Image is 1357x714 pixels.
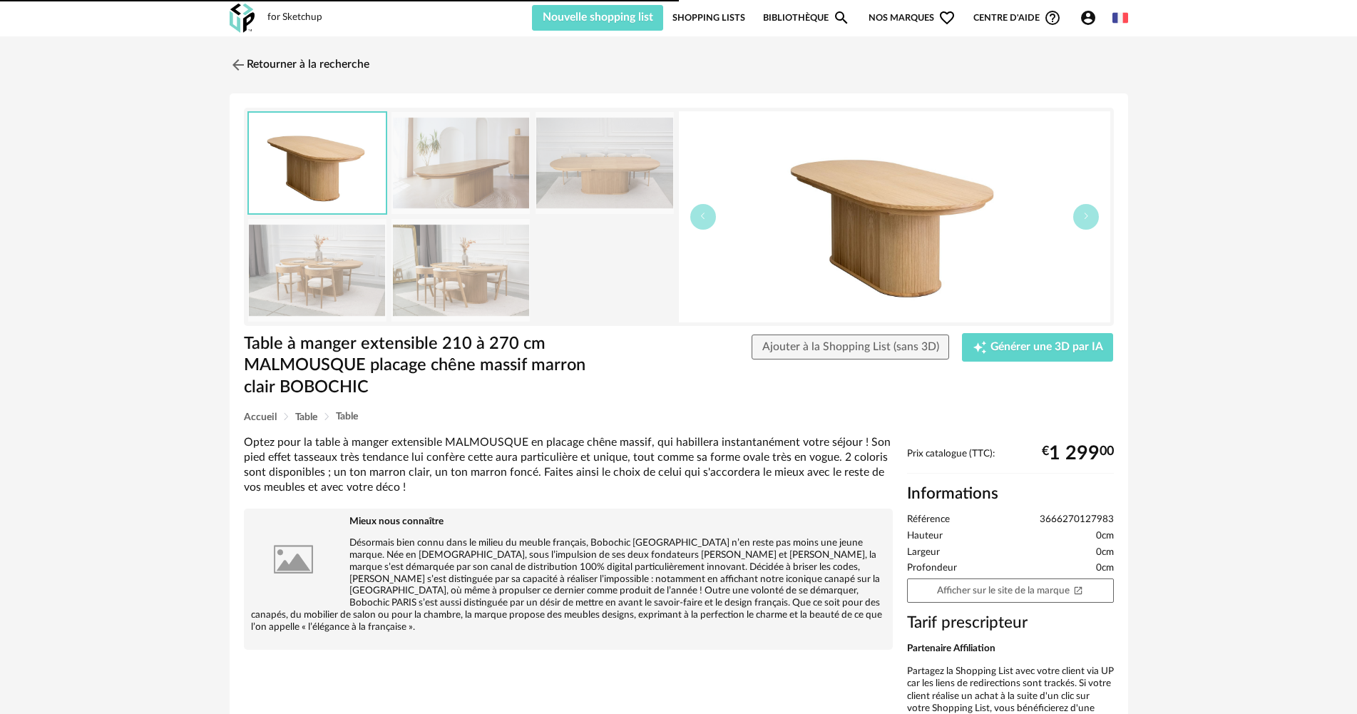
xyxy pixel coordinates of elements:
div: for Sketchup [267,11,322,24]
img: brand logo [251,516,337,601]
span: Ajouter à la Shopping List (sans 3D) [762,341,939,352]
span: Help Circle Outline icon [1044,9,1061,26]
img: table-a-manger-extensible-210-a-270-cm-malmousque-placage-chene-massif.jpg [536,112,674,214]
img: table-a-manger-extensible-210-a-270-cm-malmousque-placage-chene-massif.jpg [391,219,530,321]
span: Hauteur [907,530,943,543]
div: € 00 [1042,448,1114,459]
span: Table [336,412,358,422]
span: Générer une 3D par IA [990,342,1103,353]
span: Nos marques [869,5,956,31]
span: Account Circle icon [1080,9,1097,26]
img: svg+xml;base64,PHN2ZyB3aWR0aD0iMjQiIGhlaWdodD0iMjQiIHZpZXdCb3g9IjAgMCAyNCAyNCIgZmlsbD0ibm9uZSIgeG... [230,56,247,73]
button: Creation icon Générer une 3D par IA [962,333,1113,362]
img: table-a-manger-extensible-210-a-270-cm-malmousque-placage-chene-massif.jpg [248,219,386,321]
div: Prix catalogue (TTC): [907,448,1114,474]
span: Heart Outline icon [938,9,956,26]
b: Partenaire Affiliation [907,643,995,653]
img: table-a-manger-extensible-210-a-270-cm-malmousque-placage-chene-massif.jpg [391,112,530,214]
button: Nouvelle shopping list [532,5,664,31]
h2: Informations [907,484,1114,504]
span: Account Circle icon [1080,9,1103,26]
a: Afficher sur le site de la marqueOpen In New icon [907,578,1114,603]
span: Nouvelle shopping list [543,11,653,23]
div: Breadcrumb [244,412,1114,422]
span: 0cm [1096,562,1114,575]
h1: Table à manger extensible 210 à 270 cm MALMOUSQUE placage chêne massif marron clair BOBOCHIC [244,333,598,399]
a: Shopping Lists [672,5,745,31]
span: Largeur [907,546,940,559]
img: OXP [230,4,255,33]
span: Table [295,412,317,422]
h3: Tarif prescripteur [907,613,1114,633]
span: 0cm [1096,546,1114,559]
span: 3666270127983 [1040,514,1114,526]
img: table-a-manger-extensible-210-a-270-cm-malmousque-placage-chene-massif.jpg [249,113,386,213]
p: Désormais bien connu dans le milieu du meuble français, Bobochic [GEOGRAPHIC_DATA] n’en reste pas... [251,537,886,633]
span: 1 299 [1049,448,1100,459]
span: Centre d'aideHelp Circle Outline icon [973,9,1061,26]
a: Retourner à la recherche [230,49,369,81]
div: Optez pour la table à manger extensible MALMOUSQUE en placage chêne massif, qui habillera instant... [244,435,893,496]
span: Référence [907,514,950,526]
a: BibliothèqueMagnify icon [763,5,850,31]
span: 0cm [1096,530,1114,543]
span: Accueil [244,412,277,422]
span: Magnify icon [833,9,850,26]
img: table-a-manger-extensible-210-a-270-cm-malmousque-placage-chene-massif.jpg [679,111,1110,322]
b: Mieux nous connaître [349,516,444,526]
button: Ajouter à la Shopping List (sans 3D) [752,335,950,360]
span: Open In New icon [1073,585,1083,595]
span: Creation icon [973,340,987,355]
span: Profondeur [907,562,957,575]
img: fr [1112,10,1128,26]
